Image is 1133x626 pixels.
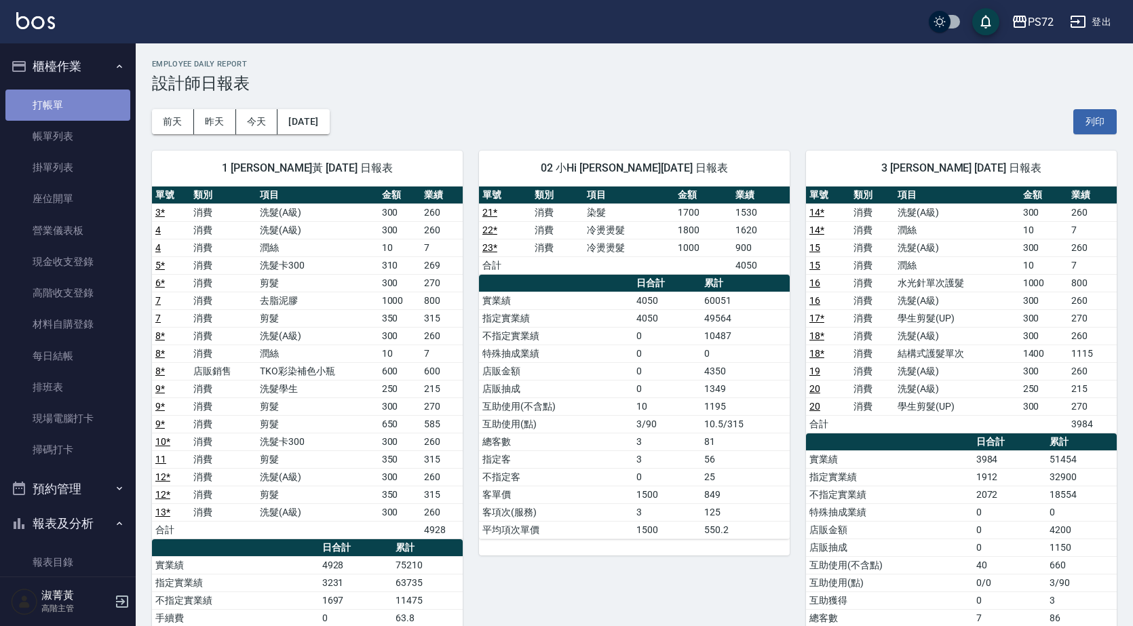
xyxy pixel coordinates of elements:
td: 75210 [392,556,463,574]
td: 260 [421,327,463,345]
td: 消費 [190,309,256,327]
th: 金額 [379,187,421,204]
button: 今天 [236,109,278,134]
td: 1697 [319,591,392,609]
td: 125 [701,503,790,521]
td: 215 [1068,380,1117,397]
a: 高階收支登錄 [5,277,130,309]
td: 10 [1020,221,1069,239]
span: 1 [PERSON_NAME]黃 [DATE] 日報表 [168,161,446,175]
td: 300 [379,203,421,221]
td: 洗髮(A級) [894,362,1020,380]
td: 店販銷售 [190,362,256,380]
td: 消費 [850,292,894,309]
td: 洗髮學生 [256,380,378,397]
td: 11475 [392,591,463,609]
td: 260 [1068,239,1117,256]
td: 消費 [190,203,256,221]
td: 冷燙燙髮 [583,221,674,239]
td: 4050 [633,292,701,309]
td: 洗髮(A級) [894,292,1020,309]
td: 潤絲 [256,345,378,362]
td: 260 [1068,292,1117,309]
td: 指定實業績 [152,574,319,591]
td: 215 [421,380,463,397]
th: 日合計 [973,433,1046,451]
td: 客項次(服務) [479,503,633,521]
td: 洗髮(A級) [894,327,1020,345]
a: 排班表 [5,372,130,403]
td: 1195 [701,397,790,415]
td: 1349 [701,380,790,397]
td: 270 [1068,397,1117,415]
td: 店販抽成 [806,539,973,556]
td: 300 [379,503,421,521]
button: 櫃檯作業 [5,49,130,84]
td: 260 [421,203,463,221]
td: 店販抽成 [479,380,633,397]
td: 585 [421,415,463,433]
td: 實業績 [806,450,973,468]
td: 洗髮(A級) [256,468,378,486]
td: 剪髮 [256,309,378,327]
td: 1700 [674,203,732,221]
td: 270 [1068,309,1117,327]
td: 260 [1068,327,1117,345]
td: 1115 [1068,345,1117,362]
td: 40 [973,556,1046,574]
td: 洗髮卡300 [256,433,378,450]
th: 業績 [1068,187,1117,204]
th: 類別 [531,187,583,204]
td: 32900 [1046,468,1117,486]
button: PS72 [1006,8,1059,36]
h5: 淑菁黃 [41,589,111,602]
td: 1500 [633,486,701,503]
a: 現金收支登錄 [5,246,130,277]
td: 350 [379,486,421,503]
td: 0 [973,539,1046,556]
td: 350 [379,309,421,327]
td: 81 [701,433,790,450]
td: 互助獲得 [806,591,973,609]
td: 300 [1020,203,1069,221]
td: 0 [633,327,701,345]
td: 3231 [319,574,392,591]
td: 消費 [850,221,894,239]
span: 3 [PERSON_NAME] [DATE] 日報表 [822,161,1100,175]
td: 7 [421,239,463,256]
td: 互助使用(點) [479,415,633,433]
td: 600 [421,362,463,380]
td: 56 [701,450,790,468]
a: 掛單列表 [5,152,130,183]
span: 02 小Hi [PERSON_NAME][DATE] 日報表 [495,161,773,175]
td: 消費 [850,397,894,415]
td: 客單價 [479,486,633,503]
td: 7 [421,345,463,362]
td: 不指定實業績 [152,591,319,609]
td: 0 [1046,503,1117,521]
td: 10.5/315 [701,415,790,433]
td: 消費 [531,239,583,256]
td: 洗髮(A級) [256,503,378,521]
a: 打帳單 [5,90,130,121]
th: 單號 [479,187,531,204]
td: 10487 [701,327,790,345]
th: 類別 [850,187,894,204]
td: 10 [633,397,701,415]
a: 每日結帳 [5,340,130,372]
a: 16 [809,277,820,288]
th: 累計 [392,539,463,557]
td: 消費 [190,239,256,256]
table: a dense table [806,187,1117,433]
td: 315 [421,486,463,503]
td: 260 [421,468,463,486]
td: 消費 [190,397,256,415]
th: 類別 [190,187,256,204]
td: 合計 [806,415,850,433]
td: 消費 [850,309,894,327]
td: 270 [421,397,463,415]
td: 250 [1020,380,1069,397]
a: 材料自購登錄 [5,309,130,340]
td: 269 [421,256,463,274]
td: 2072 [973,486,1046,503]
